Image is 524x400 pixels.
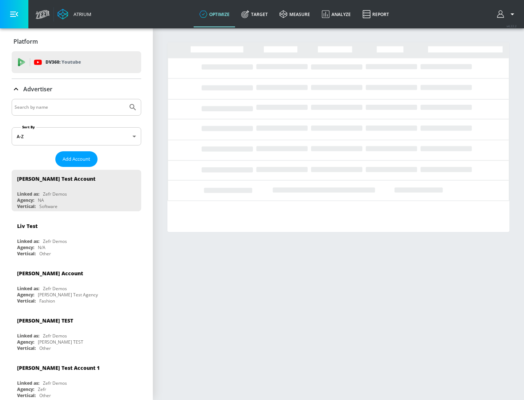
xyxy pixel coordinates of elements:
div: [PERSON_NAME] TESTLinked as:Zefr DemosAgency:[PERSON_NAME] TESTVertical:Other [12,312,141,353]
span: v 4.22.2 [507,24,517,28]
div: Vertical: [17,298,36,304]
div: Liv Test [17,223,37,229]
div: [PERSON_NAME] Test Account 1 [17,364,100,371]
a: Analyze [316,1,357,27]
div: [PERSON_NAME] TEST [17,317,73,324]
div: Other [39,392,51,399]
div: Zefr Demos [43,191,67,197]
div: Other [39,345,51,351]
div: NA [38,197,44,203]
a: Report [357,1,395,27]
div: Platform [12,31,141,52]
div: Agency: [17,339,34,345]
div: Linked as: [17,380,39,386]
a: Atrium [57,9,91,20]
a: measure [274,1,316,27]
div: Zefr Demos [43,285,67,292]
div: Vertical: [17,251,36,257]
div: A-Z [12,127,141,145]
div: [PERSON_NAME] Test Account [17,175,95,182]
div: Agency: [17,292,34,298]
div: Vertical: [17,203,36,209]
div: Vertical: [17,392,36,399]
div: [PERSON_NAME] AccountLinked as:Zefr DemosAgency:[PERSON_NAME] Test AgencyVertical:Fashion [12,264,141,306]
span: Add Account [63,155,90,163]
div: Linked as: [17,191,39,197]
div: Agency: [17,386,34,392]
div: Zefr Demos [43,380,67,386]
div: Software [39,203,57,209]
div: Zefr Demos [43,238,67,244]
a: optimize [194,1,235,27]
div: Liv TestLinked as:Zefr DemosAgency:N/AVertical:Other [12,217,141,259]
div: Linked as: [17,333,39,339]
div: Agency: [17,197,34,203]
div: [PERSON_NAME] TEST [38,339,83,345]
div: Linked as: [17,285,39,292]
p: Youtube [61,58,81,66]
label: Sort By [21,125,36,129]
p: Platform [13,37,38,45]
div: [PERSON_NAME] Test AccountLinked as:Zefr DemosAgency:NAVertical:Software [12,170,141,211]
a: Target [235,1,274,27]
p: Advertiser [23,85,52,93]
div: Atrium [71,11,91,17]
div: [PERSON_NAME] Account [17,270,83,277]
input: Search by name [15,103,125,112]
div: Fashion [39,298,55,304]
div: Zefr [38,386,46,392]
div: Vertical: [17,345,36,351]
div: Other [39,251,51,257]
div: Advertiser [12,79,141,99]
p: DV360: [45,58,81,66]
div: Linked as: [17,238,39,244]
button: Add Account [55,151,98,167]
div: Zefr Demos [43,333,67,339]
div: N/A [38,244,45,251]
div: DV360: Youtube [12,51,141,73]
div: Agency: [17,244,34,251]
div: [PERSON_NAME] Test Agency [38,292,98,298]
